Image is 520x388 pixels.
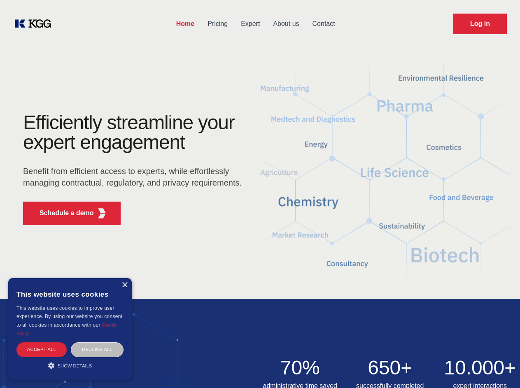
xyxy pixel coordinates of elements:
span: This website uses cookies to improve user experience. By using our website you consent to all coo... [16,305,122,328]
a: About us [266,13,305,35]
a: KOL Knowledge Platform: Talk to Key External Experts (KEE) [13,17,58,30]
h1: Efficiently streamline your expert engagement [23,113,247,152]
a: Pricing [201,13,234,35]
a: Expert [234,13,266,35]
div: Close [121,282,128,288]
p: Schedule a demo [40,208,94,218]
div: This website uses cookies [16,284,124,304]
a: Cookie Policy [16,323,117,336]
a: Home [170,13,201,35]
div: Accept all [16,342,67,357]
button: Schedule a demoKGG Fifth Element RED [23,202,121,225]
img: KGG Fifth Element RED [97,208,107,218]
p: Benefit from efficient access to experts, while effortlessly managing contractual, regulatory, an... [23,165,247,188]
h2: 70% [260,358,340,378]
div: Decline all [71,342,124,357]
a: Request Demo [453,14,507,34]
span: Show details [58,363,92,368]
h2: 650+ [350,358,430,378]
a: Contact [306,13,342,35]
div: Show details [16,361,124,369]
img: KGG Fifth Element RED [260,53,511,290]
